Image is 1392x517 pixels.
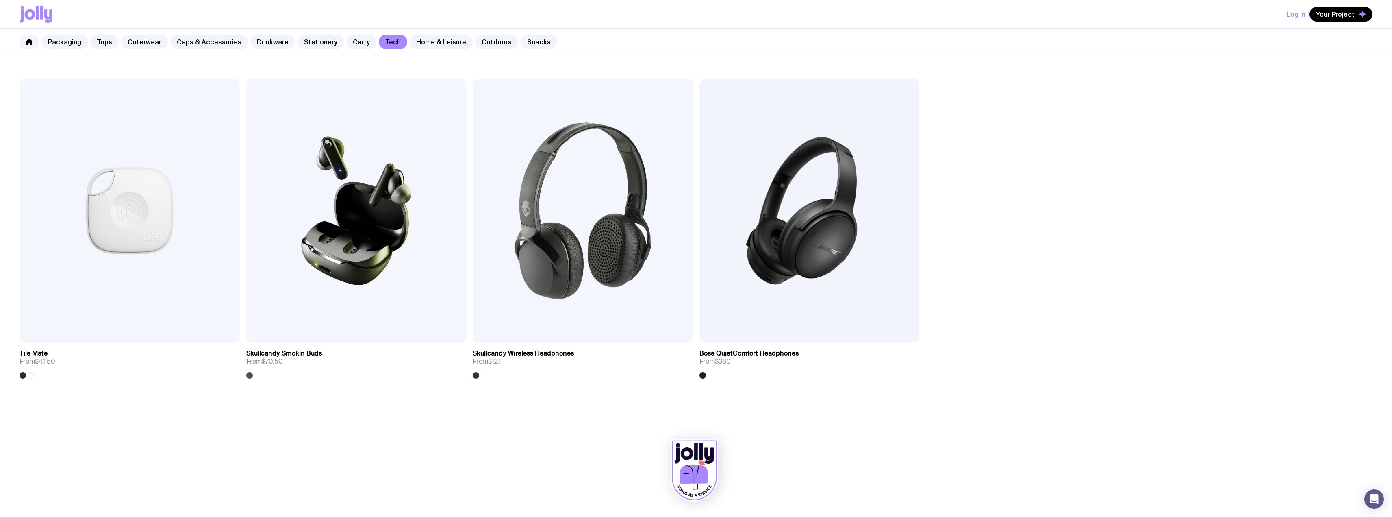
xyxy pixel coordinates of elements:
a: Skullcandy Smokin BudsFrom$70.50 [246,343,467,379]
a: Home & Leisure [410,35,473,49]
span: From [20,358,55,366]
h3: Skullcandy Wireless Headphones [473,349,574,358]
a: Carry [346,35,376,49]
a: Tech [379,35,407,49]
a: Tops [90,35,119,49]
span: From [699,358,731,366]
a: Caps & Accessories [170,35,248,49]
span: $41.50 [35,357,55,366]
a: Packaging [41,35,88,49]
span: From [246,358,283,366]
a: Snacks [521,35,557,49]
a: Stationery [298,35,344,49]
h3: Skullcandy Smokin Buds [246,349,322,358]
span: $70.50 [262,357,283,366]
button: Log In [1287,7,1305,22]
a: Outerwear [121,35,168,49]
h3: Bose QuietComfort Headphones [699,349,799,358]
button: Your Project [1309,7,1372,22]
span: Your Project [1316,10,1355,18]
span: From [473,358,500,366]
h3: Tile Mate [20,349,48,358]
div: Open Intercom Messenger [1364,489,1384,509]
a: Bose QuietComfort HeadphonesFrom$380 [699,343,920,379]
a: Outdoors [475,35,518,49]
span: $380 [715,357,731,366]
a: Skullcandy Wireless HeadphonesFrom$121 [473,343,693,379]
a: Drinkware [250,35,295,49]
a: Tile MateFrom$41.50 [20,343,240,379]
span: $121 [488,357,500,366]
